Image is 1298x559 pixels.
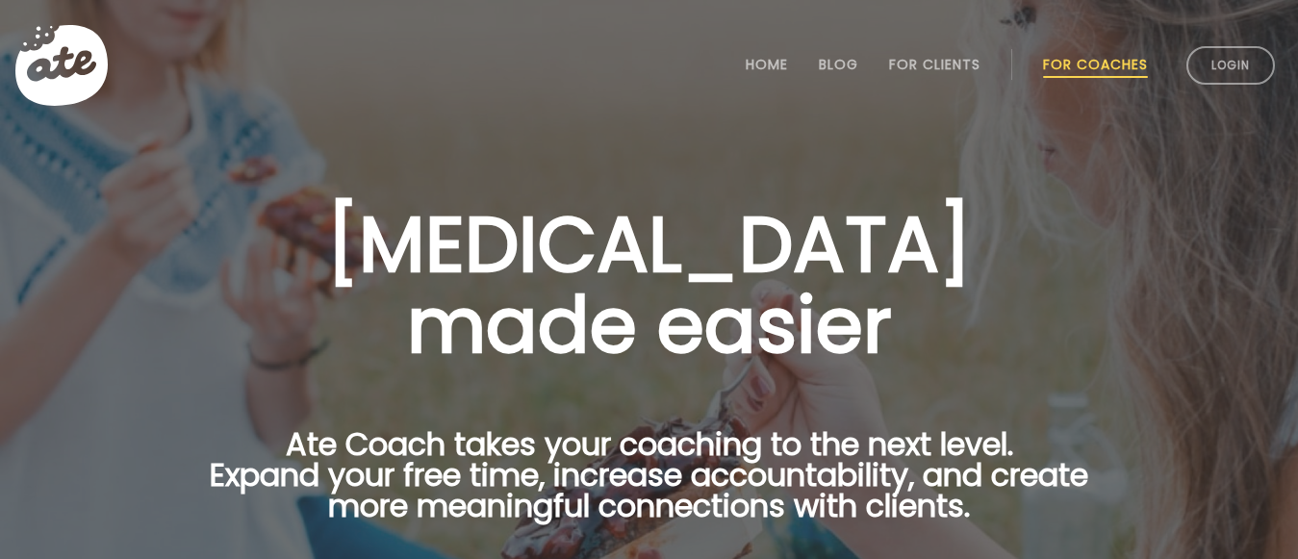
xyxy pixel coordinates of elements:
[746,57,788,72] a: Home
[180,429,1119,545] p: Ate Coach takes your coaching to the next level. Expand your free time, increase accountability, ...
[1186,46,1275,85] a: Login
[180,204,1119,366] h1: [MEDICAL_DATA] made easier
[819,57,858,72] a: Blog
[889,57,980,72] a: For Clients
[1043,57,1148,72] a: For Coaches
